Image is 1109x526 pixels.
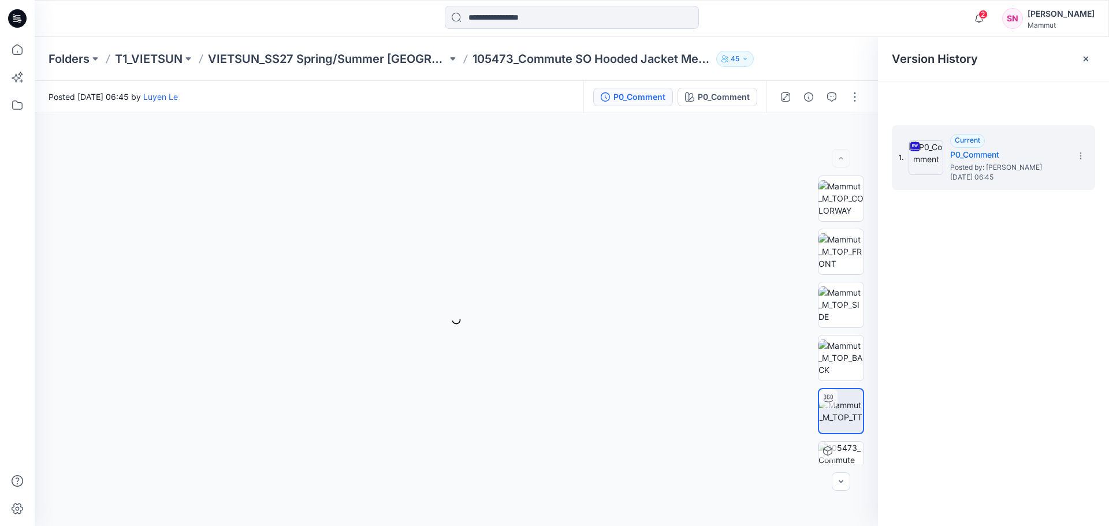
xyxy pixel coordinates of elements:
[892,52,978,66] span: Version History
[1081,54,1091,64] button: Close
[1028,21,1095,29] div: Mammut
[899,152,904,163] span: 1.
[819,399,863,423] img: Mammut_M_TOP_TT
[1002,8,1023,29] div: SN
[49,91,178,103] span: Posted [DATE] 06:45 by
[909,140,943,175] img: P0_Comment
[208,51,447,67] a: VIETSUN_SS27 Spring/Summer [GEOGRAPHIC_DATA]
[1028,7,1095,21] div: [PERSON_NAME]
[593,88,673,106] button: P0_Comment
[49,51,90,67] a: Folders
[698,91,750,103] div: P0_Comment
[818,286,864,323] img: Mammut_M_TOP_SIDE
[716,51,754,67] button: 45
[799,88,818,106] button: Details
[950,173,1066,181] span: [DATE] 06:45
[950,148,1066,162] h5: P0_Comment
[678,88,757,106] button: P0_Comment
[818,233,864,270] img: Mammut_M_TOP_FRONT
[978,10,988,19] span: 2
[143,92,178,102] a: Luyen Le
[472,51,712,67] p: 105473_Commute SO Hooded Jacket Men AF
[818,180,864,217] img: Mammut_M_TOP_COLORWAY
[955,136,980,144] span: Current
[731,53,739,65] p: 45
[950,162,1066,173] span: Posted by: Luyen Le
[613,91,665,103] div: P0_Comment
[818,442,864,487] img: 105473_Commute SO Hooded Jacket Men AF P0_Comment
[818,340,864,376] img: Mammut_M_TOP_BACK
[115,51,183,67] a: T1_VIETSUN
